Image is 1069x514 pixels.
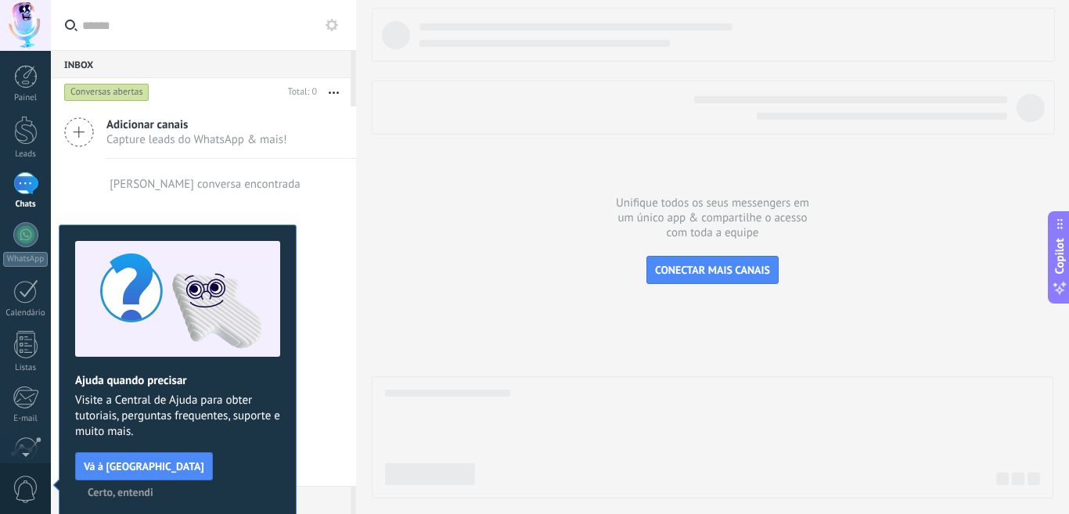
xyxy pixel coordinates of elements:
[3,199,49,210] div: Chats
[646,256,779,284] button: CONECTAR MAIS CANAIS
[75,452,213,480] button: Vá à [GEOGRAPHIC_DATA]
[51,50,351,78] div: Inbox
[81,480,160,504] button: Certo, entendi
[106,117,287,132] span: Adicionar canais
[3,93,49,103] div: Painel
[1052,238,1067,274] span: Copilot
[3,363,49,373] div: Listas
[655,263,770,277] span: CONECTAR MAIS CANAIS
[3,414,49,424] div: E-mail
[3,308,49,318] div: Calendário
[75,393,280,440] span: Visite a Central de Ajuda para obter tutoriais, perguntas frequentes, suporte e muito mais.
[282,84,317,100] div: Total: 0
[3,252,48,267] div: WhatsApp
[3,149,49,160] div: Leads
[110,177,301,192] div: [PERSON_NAME] conversa encontrada
[64,83,149,102] div: Conversas abertas
[88,487,153,498] span: Certo, entendi
[106,132,287,147] span: Capture leads do WhatsApp & mais!
[75,373,280,388] h2: Ajuda quando precisar
[84,461,204,472] span: Vá à [GEOGRAPHIC_DATA]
